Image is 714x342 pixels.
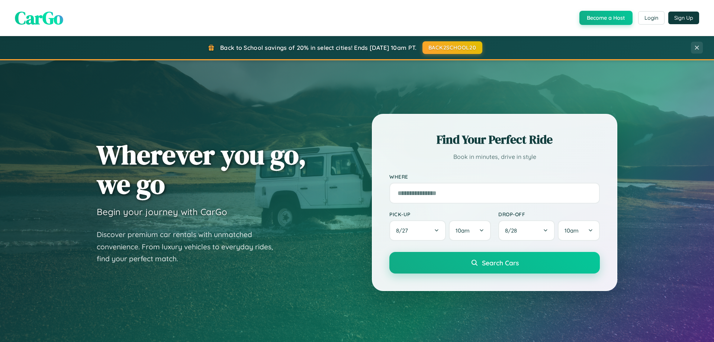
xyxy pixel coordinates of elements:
label: Drop-off [498,211,600,217]
button: BACK2SCHOOL20 [422,41,482,54]
h3: Begin your journey with CarGo [97,206,227,217]
label: Where [389,173,600,180]
button: 8/27 [389,220,446,241]
span: 8 / 28 [505,227,521,234]
button: Become a Host [579,11,633,25]
h1: Wherever you go, we go [97,140,306,199]
button: 8/28 [498,220,555,241]
span: 8 / 27 [396,227,412,234]
span: CarGo [15,6,63,30]
span: Search Cars [482,259,519,267]
button: Login [638,11,665,25]
label: Pick-up [389,211,491,217]
button: Search Cars [389,252,600,274]
span: 10am [565,227,579,234]
button: 10am [558,220,600,241]
p: Book in minutes, drive in style [389,151,600,162]
h2: Find Your Perfect Ride [389,131,600,148]
p: Discover premium car rentals with unmatched convenience. From luxury vehicles to everyday rides, ... [97,228,283,265]
button: Sign Up [668,12,699,24]
span: 10am [456,227,470,234]
span: Back to School savings of 20% in select cities! Ends [DATE] 10am PT. [220,44,416,51]
button: 10am [449,220,491,241]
